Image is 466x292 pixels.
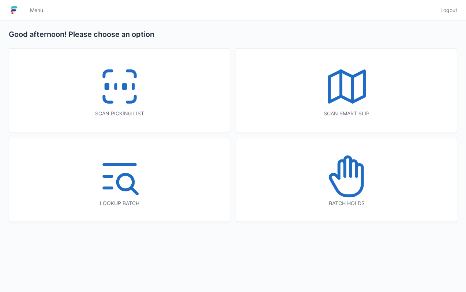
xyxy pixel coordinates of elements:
[251,200,442,207] div: Batch holds
[24,200,215,207] div: Lookup batch
[9,48,230,132] a: Scan picking list
[440,7,457,14] span: Logout
[9,29,457,39] h2: Good afternoon! Please choose an option
[24,110,215,117] div: Scan picking list
[251,110,442,117] div: Scan smart slip
[30,7,43,14] span: Menu
[436,4,457,17] a: Logout
[236,48,457,132] a: Scan smart slip
[26,4,48,17] a: Menu
[9,4,20,16] img: logo-small.jpg
[9,138,230,222] a: Lookup batch
[236,138,457,222] a: Batch holds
